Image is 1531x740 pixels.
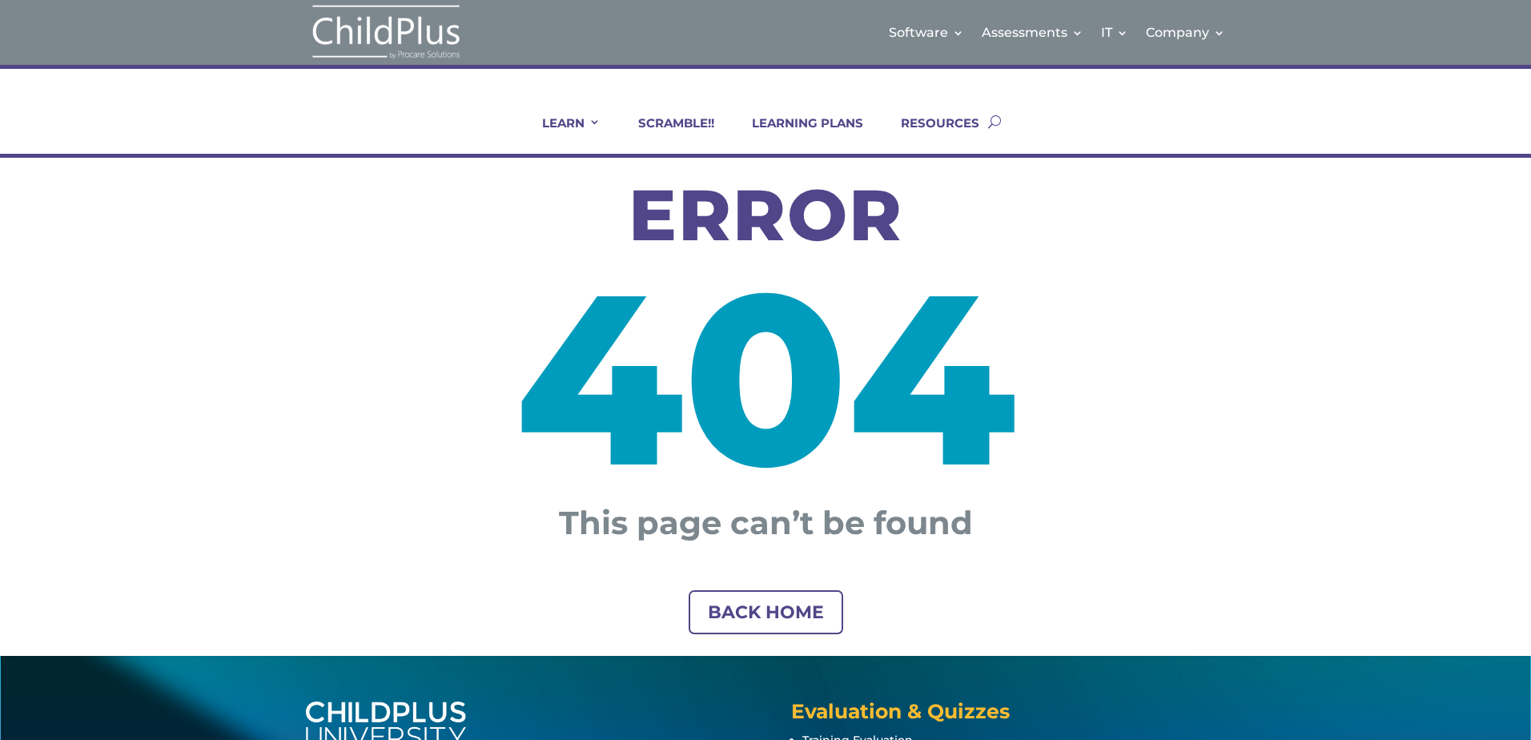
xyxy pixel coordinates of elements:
h3: ERROR [253,179,1278,259]
a: LEARNING PLANS [732,115,863,154]
a: RESOURCES [881,115,979,154]
a: BACK HOME [689,590,843,634]
h4: This page can’t be found [253,507,1278,547]
a: SCRAMBLE!! [618,115,714,154]
h2: 404 [253,259,1278,507]
h4: Evaluation & Quizzes [791,702,1225,730]
a: LEARN [522,115,601,154]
